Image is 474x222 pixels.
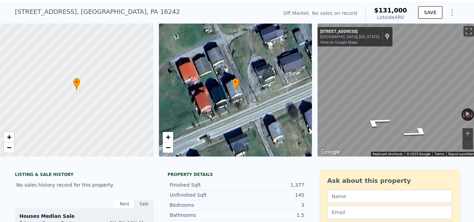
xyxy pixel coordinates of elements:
[170,181,237,188] div: Finished Sqft
[237,212,304,219] div: 1.5
[373,152,403,157] button: Keyboard shortcuts
[170,212,237,219] div: Bathrooms
[4,142,14,153] a: Zoom out
[73,78,80,90] div: •
[15,7,180,17] div: [STREET_ADDRESS] , [GEOGRAPHIC_DATA] , PA 16242
[4,132,14,142] a: Zoom in
[374,7,407,14] span: $131,000
[237,202,304,208] div: 3
[134,199,154,208] div: Sale
[418,6,442,19] button: SAVE
[434,152,444,156] a: Terms (opens in new tab)
[19,213,149,220] div: Houses Median Sale
[283,10,357,17] div: Off Market. No sales on record
[163,142,173,153] a: Zoom out
[327,190,452,203] input: Name
[237,181,304,188] div: 1,377
[320,29,379,35] div: [STREET_ADDRESS]
[237,192,304,198] div: 145
[320,35,379,39] div: [GEOGRAPHIC_DATA], [US_STATE]
[166,143,170,152] span: −
[320,40,358,45] a: View on Google Maps
[462,108,465,121] button: Rotate counterclockwise
[232,79,239,85] span: •
[7,133,11,141] span: +
[462,108,473,122] button: Reset the view
[170,202,237,208] div: Bedrooms
[374,14,407,21] div: Lotside ARV
[385,33,390,41] a: Show location on map
[232,78,239,90] div: •
[168,172,306,177] div: Property details
[445,6,459,19] button: Show Options
[163,132,173,142] a: Zoom in
[73,79,80,85] span: •
[166,133,170,141] span: +
[352,114,402,131] path: Go South, Grant St
[7,143,11,152] span: −
[319,148,342,157] a: Open this area in Google Maps (opens a new window)
[464,26,474,36] button: Toggle fullscreen view
[115,199,134,208] div: Rent
[470,108,474,121] button: Rotate clockwise
[327,206,452,219] input: Email
[463,128,473,139] button: Zoom in
[170,192,237,198] div: Unfinished Sqft
[407,152,430,156] span: © 2025 Google
[15,172,154,179] div: LISTING & SALE HISTORY
[15,179,154,191] div: No sales history record for this property.
[327,176,452,186] div: Ask about this property
[392,124,442,141] path: Go North, Grant St
[319,148,342,157] img: Google
[463,139,473,149] button: Zoom out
